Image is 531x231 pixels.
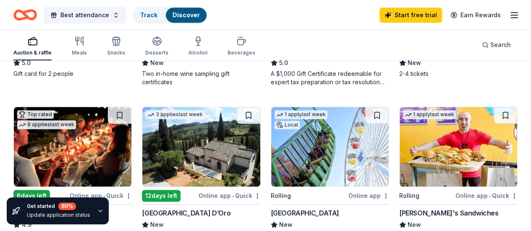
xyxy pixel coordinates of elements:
span: New [150,220,164,230]
a: Home [13,5,37,25]
a: Earn Rewards [445,8,506,23]
span: New [279,220,293,230]
div: Alcohol [188,49,207,56]
img: Image for Pacific Park [271,107,389,187]
div: 1 apply last week [403,110,456,119]
a: Start free trial [379,8,442,23]
div: Snacks [107,49,125,56]
a: Track [140,11,157,18]
button: Auction & raffle [13,33,52,60]
div: 1 apply last week [275,110,327,119]
div: Gift card for 2 people [13,70,132,78]
span: New [408,58,421,68]
img: Image for Villa Sogni D’Oro [142,107,260,187]
button: Snacks [107,33,125,60]
button: Beverages [228,33,255,60]
div: Update application status [27,212,90,218]
button: Search [475,36,518,53]
div: Rolling [271,191,291,201]
div: Top rated [17,110,54,119]
span: New [408,220,421,230]
button: TrackDiscover [133,7,207,23]
span: Search [490,40,511,50]
div: Get started [27,202,90,210]
button: Desserts [145,33,168,60]
div: Meals [72,49,87,56]
div: Desserts [145,49,168,56]
div: [PERSON_NAME]'s Sandwiches [399,208,499,218]
span: • [489,192,491,199]
div: 2-4 tickets [399,70,518,78]
button: Best attendance [44,7,126,23]
div: Online app Quick [70,190,132,201]
span: New [150,58,164,68]
div: 6 days left [13,190,50,202]
img: Image for Ike's Sandwiches [400,107,517,187]
div: Online app Quick [455,190,518,201]
div: 3 applies last week [146,110,204,119]
div: 8 applies last week [17,120,76,129]
span: Best attendance [60,10,109,20]
span: 5.0 [22,58,31,68]
div: [GEOGRAPHIC_DATA] D’Oro [142,208,230,218]
div: Beverages [228,49,255,56]
div: Auction & raffle [13,49,52,56]
img: Image for CookinGenie [14,107,131,187]
button: Meals [72,33,87,60]
div: [GEOGRAPHIC_DATA] [271,208,339,218]
a: Discover [173,11,200,18]
div: Local [275,121,300,129]
div: Rolling [399,191,419,201]
div: 80 % [58,202,76,210]
div: 12 days left [142,190,180,202]
div: Online app [348,190,389,201]
div: Two in-home wine sampling gift certificates [142,70,260,86]
div: A $1,000 Gift Certificate redeemable for expert tax preparation or tax resolution services—recipi... [271,70,389,86]
button: Alcohol [188,33,207,60]
span: 5.0 [279,58,288,68]
div: Online app Quick [199,190,261,201]
span: • [232,192,234,199]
